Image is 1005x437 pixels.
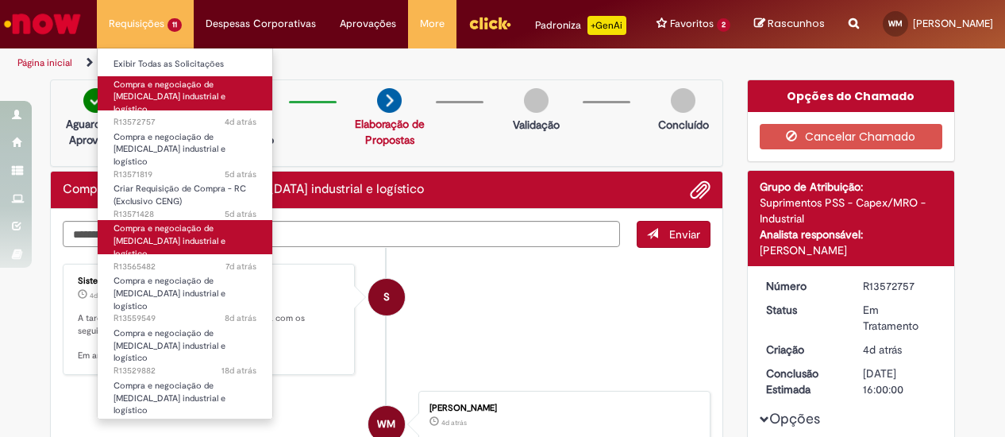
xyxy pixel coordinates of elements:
div: System [368,279,405,315]
span: 18d atrás [221,365,256,377]
button: Adicionar anexos [690,180,710,200]
p: Aguardando Aprovação [57,116,134,148]
div: Analista responsável: [760,226,943,242]
p: Validação [513,117,560,133]
button: Enviar [637,221,710,248]
div: Padroniza [535,16,626,35]
span: 7d atrás [225,261,256,273]
a: Aberto R13453650 : Compra e negociação de Capex industrial e logístico [98,377,272,412]
h2: Compra e negociação de Capex industrial e logístico Histórico de tíquete [63,183,424,197]
time: 13/09/2025 20:37:42 [221,365,256,377]
time: 27/09/2025 10:06:34 [863,342,902,357]
div: Em Tratamento [863,302,937,334]
span: 5d atrás [225,168,256,180]
a: Exibir Todas as Solicitações [98,56,272,73]
a: Elaboração de Propostas [355,117,425,147]
span: Compra e negociação de [MEDICAL_DATA] industrial e logístico [114,327,225,364]
div: [DATE] 16:00:00 [863,365,937,397]
span: R13571819 [114,168,256,181]
ul: Trilhas de página [12,48,658,78]
span: cerca de um mês atrás [167,417,256,429]
span: Rascunhos [768,16,825,31]
img: click_logo_yellow_360x200.png [468,11,511,35]
a: Rascunhos [754,17,825,32]
time: 27/09/2025 10:05:49 [441,418,467,427]
dt: Status [754,302,852,318]
span: More [420,16,445,32]
time: 27/09/2025 10:06:36 [225,116,256,128]
time: 27/08/2025 16:41:26 [167,417,256,429]
span: 8d atrás [225,312,256,324]
div: R13572757 [863,278,937,294]
span: R13559549 [114,312,256,325]
p: +GenAi [587,16,626,35]
div: [PERSON_NAME] [760,242,943,258]
span: Despesas Corporativas [206,16,316,32]
span: Compra e negociação de [MEDICAL_DATA] industrial e logístico [114,222,225,259]
a: Aberto R13565482 : Compra e negociação de Capex industrial e logístico [98,220,272,254]
span: S [383,278,390,316]
a: Aberto R13572757 : Compra e negociação de Capex industrial e logístico [98,76,272,110]
span: 11 [167,18,182,32]
span: Criar Requisição de Compra - RC (Exclusivo CENG) [114,183,246,207]
div: Suprimentos PSS - Capex/MRO - Industrial [760,195,943,226]
ul: Requisições [97,48,273,420]
span: R13453650 [114,417,256,430]
span: 4d atrás [225,116,256,128]
span: Enviar [669,227,700,242]
span: Aprovações [340,16,396,32]
time: 25/09/2025 09:44:12 [225,261,256,273]
div: Sistema [78,277,342,286]
span: Compra e negociação de [MEDICAL_DATA] industrial e logístico [114,131,225,168]
a: Aberto R13529882 : Compra e negociação de Capex industrial e logístico [98,325,272,359]
img: ServiceNow [2,8,83,40]
button: Cancelar Chamado [760,124,943,149]
dt: Criação [754,342,852,358]
img: arrow-next.png [377,88,402,113]
img: img-circle-grey.png [671,88,695,113]
dt: Conclusão Estimada [754,365,852,397]
time: 26/09/2025 16:05:35 [225,208,256,220]
p: Concluído [658,117,709,133]
span: Compra e negociação de [MEDICAL_DATA] industrial e logístico [114,79,225,115]
div: [PERSON_NAME] [429,404,694,413]
time: 23/09/2025 14:56:34 [225,312,256,324]
a: Aberto R13571428 : Criar Requisição de Compra - RC (Exclusivo CENG) [98,180,272,215]
img: check-circle-green.png [83,88,108,113]
img: img-circle-grey.png [524,88,549,113]
span: [PERSON_NAME] [913,17,993,30]
div: Opções do Chamado [748,80,955,112]
textarea: Digite sua mensagem aqui... [63,221,620,247]
span: 5d atrás [225,208,256,220]
a: Página inicial [17,56,72,69]
time: 27/09/2025 12:39:32 [90,291,115,300]
span: 4d atrás [441,418,467,427]
div: Grupo de Atribuição: [760,179,943,195]
a: Aberto R13559549 : Compra e negociação de Capex industrial e logístico [98,273,272,307]
span: 2 [717,18,730,32]
span: WM [888,18,903,29]
span: R13565482 [114,261,256,273]
span: Requisições [109,16,164,32]
span: Compra e negociação de [MEDICAL_DATA] industrial e logístico [114,380,225,416]
time: 26/09/2025 16:55:54 [225,168,256,180]
div: 27/09/2025 10:06:34 [863,342,937,358]
span: R13572757 [114,116,256,129]
span: R13529882 [114,365,256,377]
span: 4d atrás [90,291,115,300]
span: R13571428 [114,208,256,221]
span: 4d atrás [863,342,902,357]
a: Aberto R13571819 : Compra e negociação de Capex industrial e logístico [98,129,272,163]
span: Favoritos [670,16,714,32]
dt: Número [754,278,852,294]
p: A tarefa de foi finalizada com os seguintes comentários. Em analise [78,312,342,362]
span: Compra e negociação de [MEDICAL_DATA] industrial e logístico [114,275,225,311]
